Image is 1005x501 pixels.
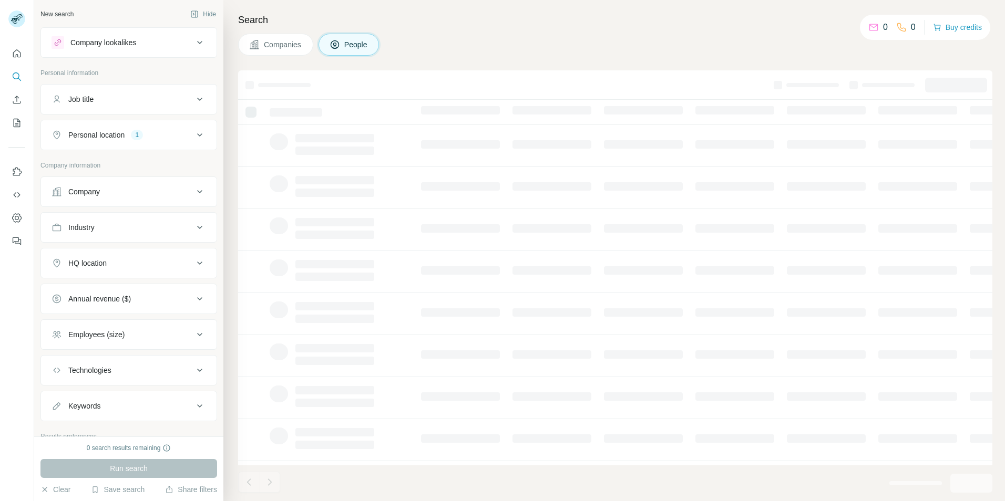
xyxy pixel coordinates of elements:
[68,365,111,375] div: Technologies
[41,393,217,419] button: Keywords
[68,329,125,340] div: Employees (size)
[183,6,223,22] button: Hide
[238,13,992,27] h4: Search
[911,21,916,34] p: 0
[41,179,217,204] button: Company
[8,162,25,181] button: Use Surfe on LinkedIn
[40,68,217,78] p: Personal information
[8,67,25,86] button: Search
[8,90,25,109] button: Enrich CSV
[40,484,70,495] button: Clear
[40,161,217,170] p: Company information
[91,484,145,495] button: Save search
[131,130,143,140] div: 1
[41,30,217,55] button: Company lookalikes
[41,358,217,383] button: Technologies
[165,484,217,495] button: Share filters
[8,232,25,250] button: Feedback
[68,186,100,197] div: Company
[41,215,217,240] button: Industry
[41,122,217,148] button: Personal location1
[8,44,25,63] button: Quick start
[883,21,888,34] p: 0
[41,286,217,311] button: Annual revenue ($)
[41,250,217,276] button: HQ location
[8,113,25,132] button: My lists
[87,443,171,453] div: 0 search results remaining
[933,20,982,35] button: Buy credits
[8,208,25,227] button: Dashboard
[41,87,217,112] button: Job title
[264,39,302,50] span: Companies
[41,322,217,347] button: Employees (size)
[68,94,94,105] div: Job title
[68,258,107,268] div: HQ location
[68,222,95,233] div: Industry
[68,294,131,304] div: Annual revenue ($)
[8,185,25,204] button: Use Surfe API
[40,9,74,19] div: New search
[70,37,136,48] div: Company lookalikes
[344,39,368,50] span: People
[68,130,125,140] div: Personal location
[68,401,100,411] div: Keywords
[40,432,217,441] p: Results preferences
